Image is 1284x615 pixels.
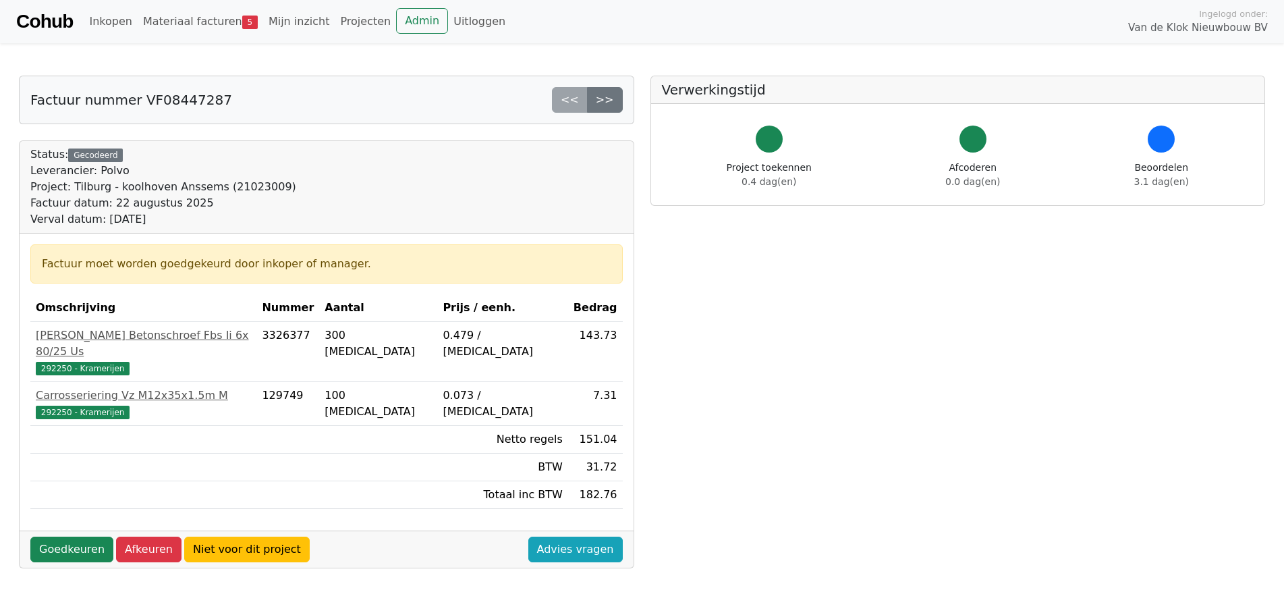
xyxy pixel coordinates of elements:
[1134,176,1189,187] span: 3.1 dag(en)
[30,163,296,179] div: Leverancier: Polvo
[68,149,123,162] div: Gecodeerd
[568,382,623,426] td: 7.31
[568,454,623,481] td: 31.72
[437,454,567,481] td: BTW
[568,294,623,322] th: Bedrag
[1199,7,1268,20] span: Ingelogd onder:
[319,294,437,322] th: Aantal
[325,387,432,420] div: 100 [MEDICAL_DATA]
[256,294,319,322] th: Nummer
[36,387,251,420] a: Carrosseriering Vz M12x35x1.5m M292250 - Kramerijen
[184,537,310,562] a: Niet voor dit project
[116,537,182,562] a: Afkeuren
[30,179,296,195] div: Project: Tilburg - koolhoven Anssems (21023009)
[443,387,562,420] div: 0.073 / [MEDICAL_DATA]
[84,8,137,35] a: Inkopen
[36,362,130,375] span: 292250 - Kramerijen
[1134,161,1189,189] div: Beoordelen
[568,426,623,454] td: 151.04
[945,161,1000,189] div: Afcoderen
[448,8,511,35] a: Uitloggen
[30,146,296,228] div: Status:
[242,16,258,29] span: 5
[727,161,812,189] div: Project toekennen
[256,322,319,382] td: 3326377
[1128,20,1268,36] span: Van de Klok Nieuwbouw BV
[30,195,296,211] div: Factuur datum: 22 augustus 2025
[587,87,623,113] a: >>
[568,322,623,382] td: 143.73
[30,294,256,322] th: Omschrijving
[437,294,567,322] th: Prijs / eenh.
[742,176,796,187] span: 0.4 dag(en)
[437,426,567,454] td: Netto regels
[396,8,448,34] a: Admin
[945,176,1000,187] span: 0.0 dag(en)
[325,327,432,360] div: 300 [MEDICAL_DATA]
[138,8,263,35] a: Materiaal facturen5
[528,537,623,562] a: Advies vragen
[36,406,130,419] span: 292250 - Kramerijen
[36,327,251,360] div: [PERSON_NAME] Betonschroef Fbs Ii 6x 80/25 Us
[16,5,73,38] a: Cohub
[662,82,1254,98] h5: Verwerkingstijd
[36,327,251,376] a: [PERSON_NAME] Betonschroef Fbs Ii 6x 80/25 Us292250 - Kramerijen
[256,382,319,426] td: 129749
[568,481,623,509] td: 182.76
[30,211,296,228] div: Verval datum: [DATE]
[42,256,611,272] div: Factuur moet worden goedgekeurd door inkoper of manager.
[263,8,335,35] a: Mijn inzicht
[335,8,396,35] a: Projecten
[443,327,562,360] div: 0.479 / [MEDICAL_DATA]
[30,537,113,562] a: Goedkeuren
[30,92,232,108] h5: Factuur nummer VF08447287
[36,387,251,404] div: Carrosseriering Vz M12x35x1.5m M
[437,481,567,509] td: Totaal inc BTW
